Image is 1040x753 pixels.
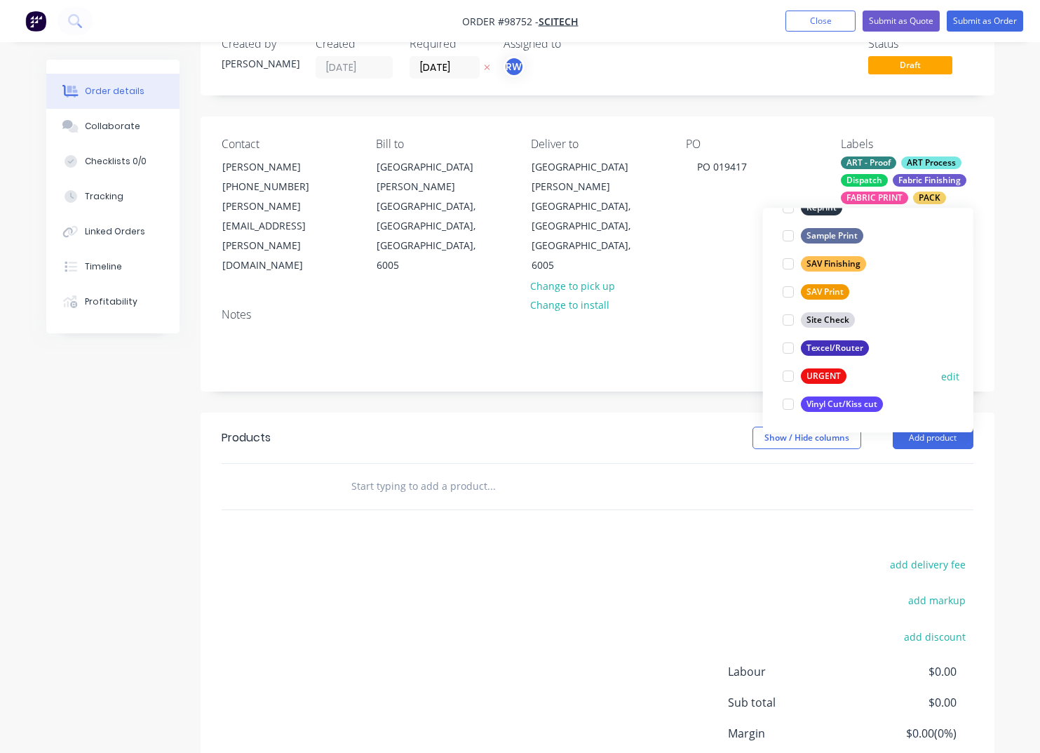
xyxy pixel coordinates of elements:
[532,196,648,275] div: [GEOGRAPHIC_DATA], [GEOGRAPHIC_DATA], [GEOGRAPHIC_DATA], 6005
[539,15,579,28] a: Scitech
[222,37,299,51] div: Created by
[85,120,140,133] div: Collaborate
[222,56,299,71] div: [PERSON_NAME]
[523,295,617,314] button: Change to install
[222,308,973,321] div: Notes
[868,56,952,74] span: Draft
[777,255,872,274] button: SAV Finishing
[801,229,863,244] div: Sample Print
[728,663,853,680] span: Labour
[222,429,271,446] div: Products
[901,591,973,610] button: add markup
[841,174,888,187] div: Dispatch
[376,138,508,151] div: Bill to
[752,427,861,449] button: Show / Hide columns
[852,663,956,680] span: $0.00
[901,156,961,169] div: ART Process
[46,109,180,144] button: Collaborate
[897,627,973,646] button: add discount
[801,313,855,328] div: Site Check
[852,694,956,711] span: $0.00
[728,725,853,742] span: Margin
[785,11,856,32] button: Close
[85,155,147,168] div: Checklists 0/0
[351,472,631,500] input: Start typing to add a product...
[893,427,973,449] button: Add product
[46,249,180,284] button: Timeline
[686,156,758,177] div: PO 019417
[377,196,493,275] div: [GEOGRAPHIC_DATA], [GEOGRAPHIC_DATA], [GEOGRAPHIC_DATA], 6005
[504,56,525,77] button: RW
[532,157,648,196] div: [GEOGRAPHIC_DATA][PERSON_NAME]
[85,260,122,273] div: Timeline
[947,11,1023,32] button: Submit as Order
[316,37,393,51] div: Created
[777,199,848,218] button: Reprint
[801,397,883,413] div: Vinyl Cut/Kiss cut
[777,227,869,246] button: Sample Print
[841,138,973,151] div: Labels
[852,725,956,742] span: $0.00 ( 0 %)
[222,177,339,196] div: [PHONE_NUMBER]
[868,37,973,51] div: Status
[365,156,505,276] div: [GEOGRAPHIC_DATA][PERSON_NAME][GEOGRAPHIC_DATA], [GEOGRAPHIC_DATA], [GEOGRAPHIC_DATA], 6005
[531,138,663,151] div: Deliver to
[85,225,145,238] div: Linked Orders
[85,85,144,98] div: Order details
[222,138,354,151] div: Contact
[46,284,180,319] button: Profitability
[941,369,959,384] button: edit
[85,295,137,308] div: Profitability
[523,276,623,295] button: Change to pick up
[893,174,966,187] div: Fabric Finishing
[777,395,889,415] button: Vinyl Cut/Kiss cut
[25,11,46,32] img: Factory
[913,192,946,204] div: PACK
[46,74,180,109] button: Order details
[801,341,869,356] div: Texcel/Router
[210,156,351,276] div: [PERSON_NAME][PHONE_NUMBER][PERSON_NAME][EMAIL_ADDRESS][PERSON_NAME][DOMAIN_NAME]
[46,144,180,179] button: Checklists 0/0
[410,37,487,51] div: Required
[504,37,644,51] div: Assigned to
[85,190,123,203] div: Tracking
[777,283,855,302] button: SAV Print
[801,369,846,385] div: URGENT
[801,285,849,300] div: SAV Print
[777,367,852,387] button: URGENT
[222,196,339,275] div: [PERSON_NAME][EMAIL_ADDRESS][PERSON_NAME][DOMAIN_NAME]
[863,11,940,32] button: Submit as Quote
[883,555,973,574] button: add delivery fee
[46,214,180,249] button: Linked Orders
[777,339,874,359] button: Texcel/Router
[222,157,339,177] div: [PERSON_NAME]
[377,157,493,196] div: [GEOGRAPHIC_DATA][PERSON_NAME]
[801,201,842,216] div: Reprint
[462,15,539,28] span: Order #98752 -
[728,694,853,711] span: Sub total
[777,311,860,331] button: Site Check
[46,179,180,214] button: Tracking
[841,192,908,204] div: FABRIC PRINT
[841,156,896,169] div: ART - Proof
[801,257,866,272] div: SAV Finishing
[520,156,660,276] div: [GEOGRAPHIC_DATA][PERSON_NAME][GEOGRAPHIC_DATA], [GEOGRAPHIC_DATA], [GEOGRAPHIC_DATA], 6005
[686,138,818,151] div: PO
